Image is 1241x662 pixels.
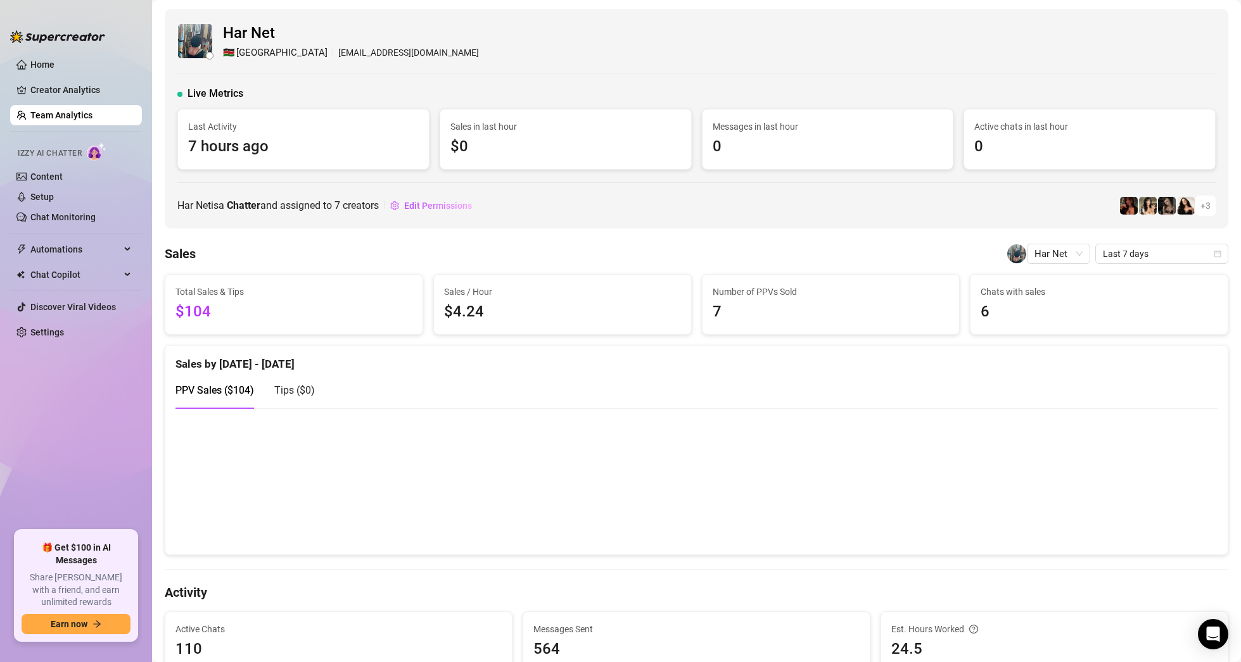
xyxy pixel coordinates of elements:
[178,24,212,58] img: Har Net
[18,147,82,159] span: Izzy AI Chatter
[30,192,54,202] a: Setup
[22,571,130,609] span: Share [PERSON_NAME] with a friend, and earn unlimited rewards
[891,622,1218,636] div: Est. Hours Worked
[175,285,412,299] span: Total Sales & Tips
[974,120,1205,134] span: Active chats in last hour
[981,300,1218,324] span: 6
[16,270,25,279] img: Chat Copilot
[92,620,101,628] span: arrow-right
[175,384,254,396] span: PPV Sales ( $104 )
[30,302,116,312] a: Discover Viral Videos
[223,46,235,61] span: 🇰🇪
[981,285,1218,299] span: Chats with sales
[223,22,479,46] span: Har Net
[450,135,681,159] span: $0
[175,622,502,636] span: Active Chats
[30,80,132,100] a: Creator Analytics
[16,244,27,254] span: thunderbolt
[1120,197,1138,215] img: steph
[713,285,950,299] span: Number of PPVs Sold
[1103,244,1221,263] span: Last 7 days
[713,135,943,159] span: 0
[713,300,950,324] span: 7
[1214,250,1221,258] span: calendar
[891,637,1218,661] span: 24.5
[175,637,502,661] span: 110
[1034,244,1083,263] span: Har Net
[444,300,681,324] span: $4.24
[30,110,92,120] a: Team Analytics
[175,346,1218,373] div: Sales by [DATE] - [DATE]
[713,120,943,134] span: Messages in last hour
[87,142,106,161] img: AI Chatter
[30,239,120,259] span: Automations
[450,120,681,134] span: Sales in last hour
[390,196,473,216] button: Edit Permissions
[165,245,196,263] h4: Sales
[974,135,1205,159] span: 0
[969,622,978,636] span: question-circle
[22,542,130,566] span: 🎁 Get $100 in AI Messages
[177,197,379,213] span: Har Net is a and assigned to creators
[165,584,1228,601] h4: Activity
[30,265,120,285] span: Chat Copilot
[533,637,860,661] span: 564
[274,384,315,396] span: Tips ( $0 )
[444,285,681,299] span: Sales / Hour
[223,46,479,61] div: [EMAIL_ADDRESS][DOMAIN_NAME]
[30,59,54,70] a: Home
[188,120,419,134] span: Last Activity
[51,619,87,629] span: Earn now
[1198,619,1228,649] div: Open Intercom Messenger
[404,201,472,211] span: Edit Permissions
[227,199,260,211] b: Chatter
[30,212,96,222] a: Chat Monitoring
[175,300,412,324] span: $104
[334,199,340,211] span: 7
[1139,197,1157,215] img: Candylion
[236,46,328,61] span: [GEOGRAPHIC_DATA]
[30,172,63,182] a: Content
[30,327,64,337] a: Settings
[188,86,243,101] span: Live Metrics
[533,622,860,636] span: Messages Sent
[1158,197,1176,215] img: Rolyat
[10,30,105,43] img: logo-BBDzfeDw.svg
[1200,199,1211,213] span: + 3
[1007,244,1026,263] img: Har Net
[390,201,399,210] span: setting
[188,135,419,159] span: 7 hours ago
[1177,197,1195,215] img: mads
[22,614,130,634] button: Earn nowarrow-right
